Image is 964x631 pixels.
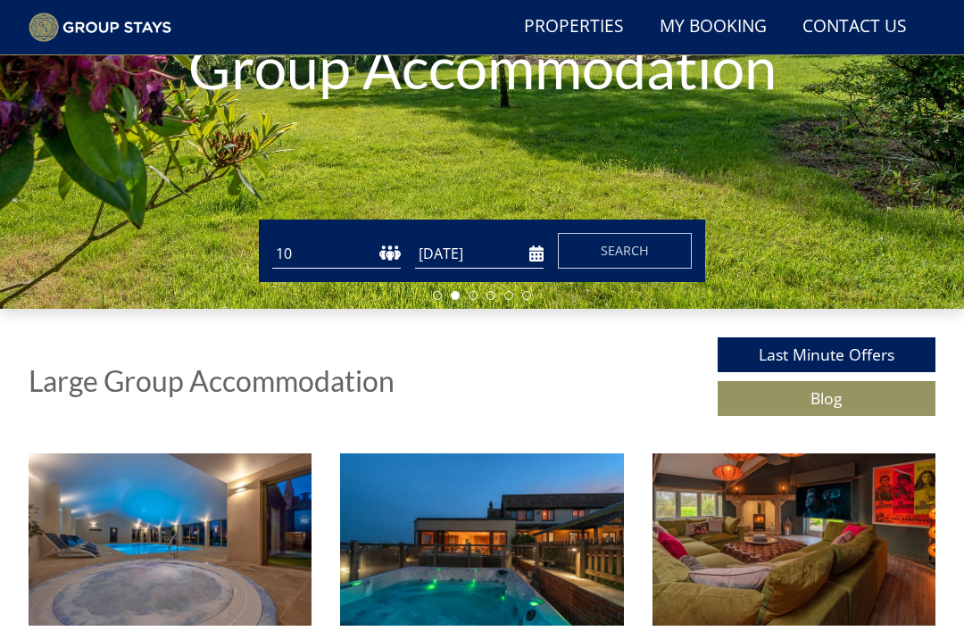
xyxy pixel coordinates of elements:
[652,453,935,626] img: 'Cinemas or Movie Rooms' - Large Group Accommodation Holiday Ideas
[29,453,312,626] img: 'Swimming Pool' - Large Group Accommodation Holiday Ideas
[601,242,649,259] span: Search
[795,7,914,47] a: Contact Us
[29,12,171,43] img: Group Stays
[718,381,935,416] a: Blog
[29,365,395,396] h1: Large Group Accommodation
[718,337,935,372] a: Last Minute Offers
[517,7,631,47] a: Properties
[340,453,623,626] img: 'Hot Tubs' - Large Group Accommodation Holiday Ideas
[558,233,692,269] button: Search
[652,7,774,47] a: My Booking
[415,239,544,269] input: Arrival Date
